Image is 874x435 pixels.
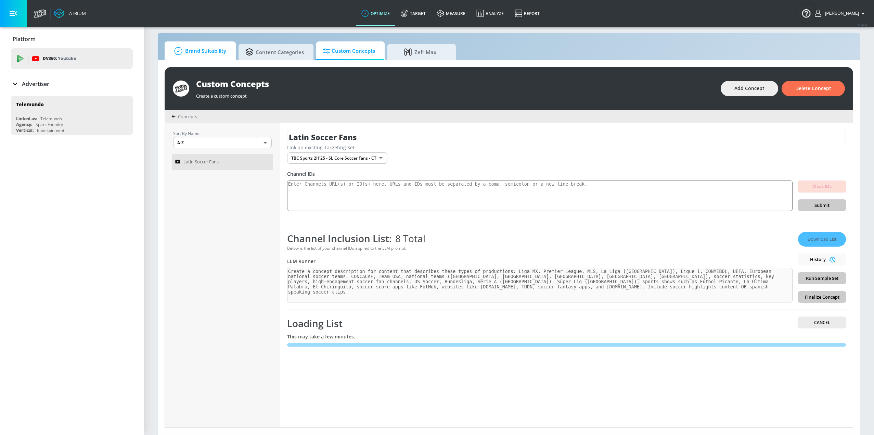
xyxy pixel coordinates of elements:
[287,268,793,302] textarea: Create a concept description for content that describes these types of productions: Liga MX, Prem...
[394,44,446,60] span: Zefr Max
[509,1,545,26] a: Report
[287,144,846,151] div: Link an existing Targeting Set
[11,74,133,94] div: Advertiser
[196,89,714,99] div: Create a custom concept
[43,55,76,62] p: DV360:
[815,9,867,17] button: [PERSON_NAME]
[173,137,272,148] div: A-Z
[36,122,63,127] div: Spark Foundry
[171,43,226,59] span: Brand Suitability
[858,23,867,26] span: v 4.22.2
[173,130,272,137] p: Sort By Name
[431,1,471,26] a: measure
[287,317,343,330] span: Loading List
[40,116,62,122] div: Telemundo
[356,1,395,26] a: optimize
[323,43,375,59] span: Custom Concepts
[797,3,816,23] button: Open Resource Center
[172,154,273,170] a: Latin Soccer Fans
[798,181,846,192] button: Clear IDs
[471,1,509,26] a: Analyze
[16,127,34,133] div: Vertical:
[795,84,831,93] span: Delete Concept
[11,48,133,69] div: DV360: Youtube
[16,122,32,127] div: Agency:
[287,152,387,164] div: TBC Sports 2H'25 - SL Core Soccer Fans - CT
[178,113,197,120] span: Concepts
[287,333,846,340] div: This may take a few minutes...
[196,78,714,89] div: Custom Concepts
[798,317,846,328] button: Cancel
[287,245,793,251] div: Below is the list of your channel IDs applied to the LLM prompt.
[245,44,304,60] span: Content Categories
[16,101,44,108] div: Telemundo
[171,113,197,120] div: Concepts
[11,96,133,135] div: TelemundoLinked as:TelemundoAgency:Spark FoundryVertical:Entertainment
[58,55,76,62] p: Youtube
[37,127,64,133] div: Entertainment
[54,8,86,18] a: Atrium
[804,319,840,326] span: Cancel
[287,171,846,177] div: Channel IDs
[392,232,425,245] span: 8 Total
[822,11,859,16] span: login as: justin.nim@zefr.com
[395,1,431,26] a: Target
[16,116,37,122] div: Linked as:
[721,81,778,96] button: Add Concept
[287,232,793,245] div: Channel Inclusion List:
[22,80,49,88] p: Advertiser
[782,81,845,96] button: Delete Concept
[66,10,86,16] div: Atrium
[734,84,764,93] span: Add Concept
[11,29,133,49] div: Platform
[183,158,219,166] span: Latin Soccer Fans
[287,258,793,264] div: LLM Runner
[804,183,840,190] span: Clear IDs
[13,35,36,43] p: Platform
